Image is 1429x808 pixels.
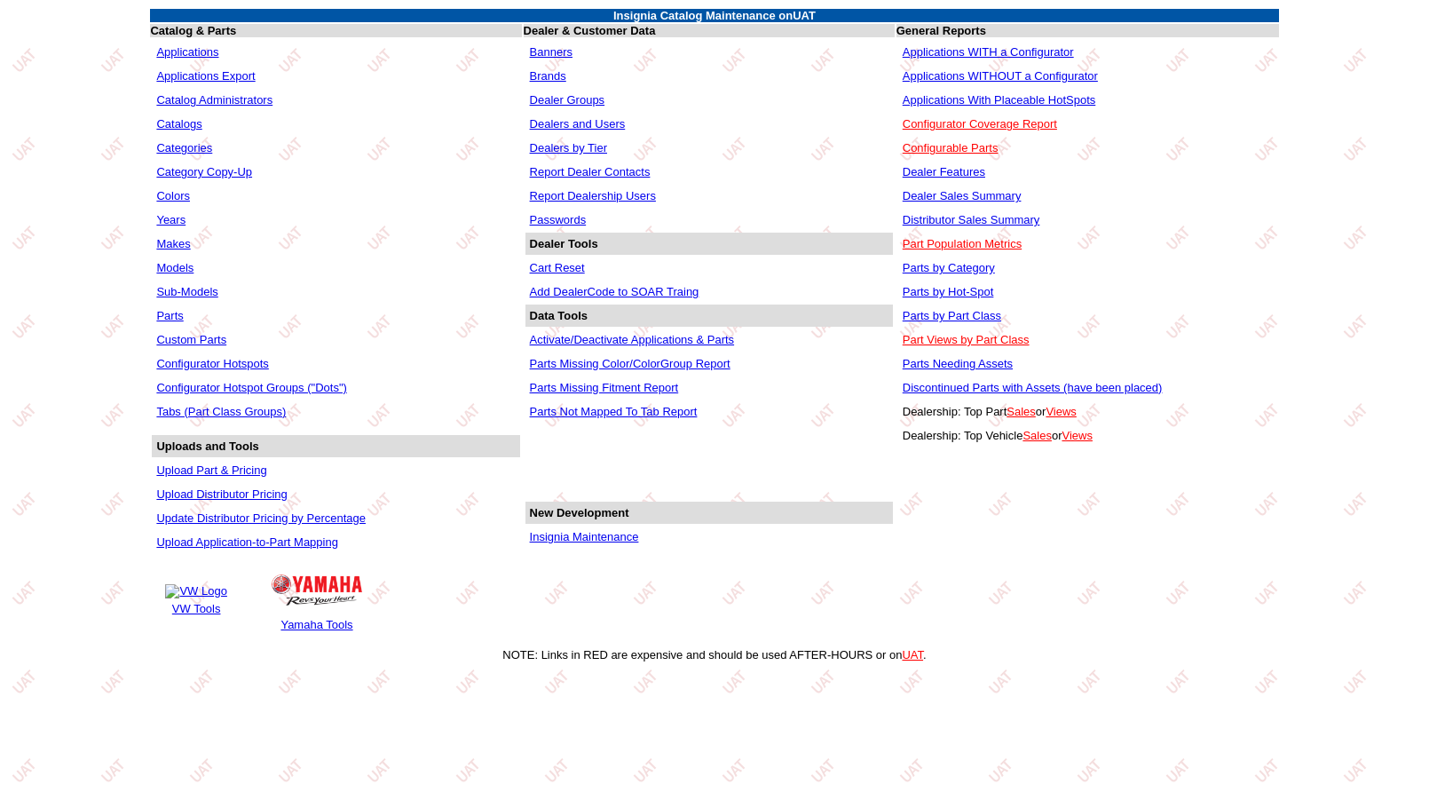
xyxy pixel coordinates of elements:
a: Applications WITH a Configurator [903,45,1074,59]
a: Banners [530,45,572,59]
a: Yamaha Logo Yamaha Tools [269,566,365,634]
a: Add DealerCode to SOAR Traing [530,285,699,298]
a: Passwords [530,213,587,226]
a: Configurator Hotspots [156,357,268,370]
a: Sales [1007,405,1036,418]
a: Parts Missing Fitment Report [530,381,679,394]
a: Colors [156,189,190,202]
span: UAT [793,9,816,22]
a: Dealers by Tier [530,141,607,154]
a: Views [1046,405,1076,418]
a: Categories [156,141,212,154]
a: Applications Export [156,69,255,83]
a: Dealer Sales Summary [903,189,1022,202]
a: VW Logo VW Tools [162,582,229,618]
a: Upload Application-to-Part Mapping [156,535,338,549]
a: Part Population Metrics [903,237,1022,250]
a: Sales [1022,429,1052,442]
b: New Development [530,506,629,519]
b: Data Tools [530,309,588,322]
a: Insignia Maintenance [530,530,639,543]
a: Discontinued Parts with Assets (have been placed) [903,381,1163,394]
a: Parts Missing Color/ColorGroup Report [530,357,730,370]
b: General Reports [896,24,986,37]
a: Dealer Features [903,165,985,178]
a: Dealer Groups [530,93,605,107]
img: Yamaha Logo [272,574,362,606]
a: Parts Needing Assets [903,357,1013,370]
a: Parts by Hot-Spot [903,285,994,298]
td: VW Tools [164,601,227,616]
a: Category Copy-Up [156,165,252,178]
a: Catalogs [156,117,201,131]
a: Brands [530,69,566,83]
td: Dealership: Top Vehicle or [898,424,1277,447]
a: Report Dealership Users [530,189,656,202]
a: Parts Not Mapped To Tab Report [530,405,698,418]
a: Models [156,261,193,274]
a: Years [156,213,186,226]
a: Parts by Category [903,261,995,274]
a: Update Distributor Pricing by Percentage [156,511,366,525]
a: Configurator Coverage Report [903,117,1057,131]
a: Configurable Parts [903,141,999,154]
a: Parts by Part Class [903,309,1001,322]
b: Catalog & Parts [150,24,236,37]
a: Applications [156,45,218,59]
a: Sub-Models [156,285,217,298]
b: Dealer & Customer Data [524,24,656,37]
a: Catalog Administrators [156,93,272,107]
a: Configurator Hotspot Groups ("Dots") [156,381,346,394]
a: Upload Distributor Pricing [156,487,287,501]
b: Uploads and Tools [156,440,258,453]
a: Applications With Placeable HotSpots [903,93,1096,107]
b: Dealer Tools [530,237,598,250]
a: Dealers and Users [530,117,626,131]
div: NOTE: Links in RED are expensive and should be used AFTER-HOURS or on . [7,648,1422,661]
a: Custom Parts [156,333,226,346]
a: Parts [156,309,183,322]
a: Distributor Sales Summary [903,213,1040,226]
img: VW Logo [165,584,226,598]
a: Views [1062,429,1092,442]
td: Dealership: Top Part or [898,400,1277,423]
a: Cart Reset [530,261,585,274]
a: Upload Part & Pricing [156,463,266,477]
a: Report Dealer Contacts [530,165,651,178]
a: Part Views by Part Class [903,333,1030,346]
a: Makes [156,237,190,250]
td: Yamaha Tools [271,617,363,632]
a: Tabs (Part Class Groups) [156,405,286,418]
a: UAT [902,648,923,661]
a: Activate/Deactivate Applications & Parts [530,333,735,346]
a: Applications WITHOUT a Configurator [903,69,1098,83]
td: Insignia Catalog Maintenance on [150,9,1278,22]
